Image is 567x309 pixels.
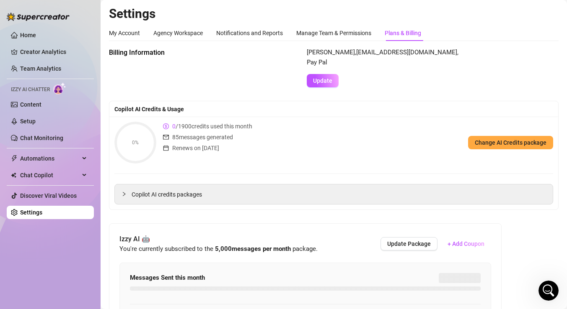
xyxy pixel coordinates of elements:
[172,123,176,130] span: 0
[109,48,250,58] span: Billing Information
[53,82,66,94] img: AI Chatter
[172,133,233,142] span: 85 messages generated
[441,237,491,250] button: + Add Coupon
[153,28,203,38] div: Agency Workspace
[468,136,553,149] button: Change AI Credits package
[475,139,546,146] span: Change AI Credits package
[114,140,156,145] span: 0%
[20,32,36,38] a: Home
[109,6,559,22] h2: Settings
[172,122,252,131] span: / 1900 credits used this month
[385,28,421,38] div: Plans & Billing
[20,209,42,216] a: Settings
[163,122,169,131] span: dollar-circle
[163,133,169,142] span: mail
[296,28,371,38] div: Manage Team & Permissions
[132,190,546,199] span: Copilot AI credits packages
[20,65,61,72] a: Team Analytics
[20,101,41,108] a: Content
[20,118,36,125] a: Setup
[119,234,318,244] span: Izzy AI 🤖
[20,135,63,141] a: Chat Monitoring
[114,105,553,114] div: Copilot AI Credits & Usage
[387,240,431,247] span: Update Package
[20,152,80,165] span: Automations
[313,77,332,84] span: Update
[381,237,438,250] button: Update Package
[448,240,484,247] span: + Add Coupon
[20,169,80,182] span: Chat Copilot
[119,245,318,253] span: You're currently subscribed to the package.
[11,172,16,178] img: Chat Copilot
[122,192,127,197] span: collapsed
[307,48,458,67] span: [PERSON_NAME] , [EMAIL_ADDRESS][DOMAIN_NAME] , Pay Pal
[130,274,205,281] strong: Messages Sent this month
[20,192,77,199] a: Discover Viral Videos
[115,184,553,204] div: Copilot AI credits packages
[109,28,140,38] div: My Account
[307,74,339,87] button: Update
[216,28,283,38] div: Notifications and Reports
[11,155,18,162] span: thunderbolt
[215,245,291,253] strong: 5,000 messages per month
[163,143,169,153] span: calendar
[11,86,50,94] span: Izzy AI Chatter
[539,281,559,301] iframe: Intercom live chat
[172,143,219,153] span: Renews on [DATE]
[7,13,70,21] img: logo-BBDzfeDw.svg
[20,45,87,59] a: Creator Analytics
